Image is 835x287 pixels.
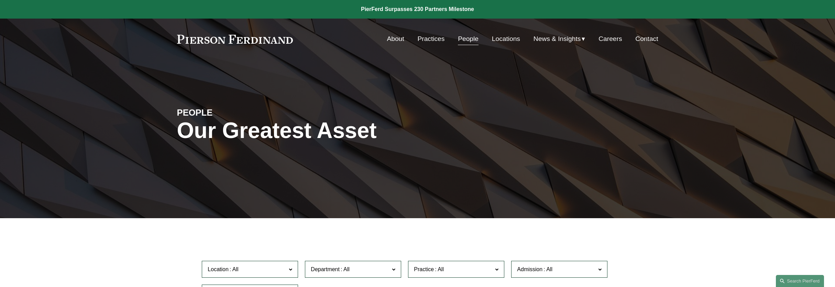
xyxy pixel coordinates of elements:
h4: PEOPLE [177,107,297,118]
a: Search this site [776,275,824,287]
h1: Our Greatest Asset [177,118,498,143]
a: About [387,32,404,45]
span: Practice [414,266,434,272]
span: Location [208,266,229,272]
span: News & Insights [534,33,581,45]
span: Admission [517,266,542,272]
a: Locations [492,32,520,45]
a: Practices [417,32,444,45]
span: Department [311,266,340,272]
a: Contact [635,32,658,45]
a: Careers [598,32,622,45]
a: People [458,32,479,45]
a: folder dropdown [534,32,585,45]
